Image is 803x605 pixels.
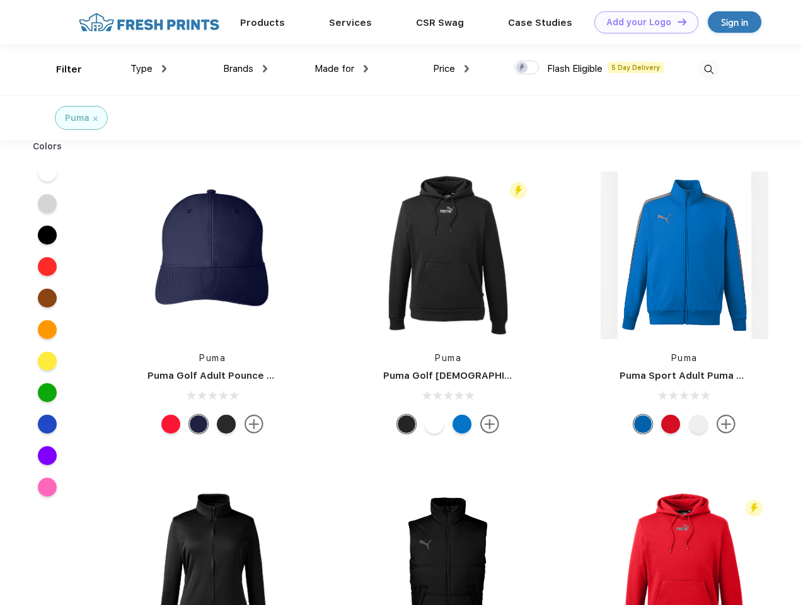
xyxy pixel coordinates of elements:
[245,415,263,434] img: more.svg
[416,17,464,28] a: CSR Swag
[315,63,354,74] span: Made for
[93,117,98,121] img: filter_cancel.svg
[199,353,226,363] a: Puma
[75,11,223,33] img: fo%20logo%202.webp
[547,63,603,74] span: Flash Eligible
[263,65,267,72] img: dropdown.png
[698,59,719,80] img: desktop_search.svg
[708,11,761,33] a: Sign in
[65,112,90,125] div: Puma
[453,415,471,434] div: Lapis Blue
[397,415,416,434] div: Puma Black
[689,415,708,434] div: White and Quiet Shade
[671,353,698,363] a: Puma
[678,18,686,25] img: DT
[329,17,372,28] a: Services
[162,65,166,72] img: dropdown.png
[717,415,736,434] img: more.svg
[23,140,72,153] div: Colors
[364,171,532,339] img: func=resize&h=266
[425,415,444,434] div: Bright White
[661,415,680,434] div: High Risk Red
[147,370,340,381] a: Puma Golf Adult Pounce Adjustable Cap
[746,500,763,517] img: flash_active_toggle.svg
[161,415,180,434] div: High Risk Red
[56,62,82,77] div: Filter
[433,63,455,74] span: Price
[217,415,236,434] div: Puma Black
[608,62,664,73] span: 5 Day Delivery
[601,171,768,339] img: func=resize&h=266
[465,65,469,72] img: dropdown.png
[364,65,368,72] img: dropdown.png
[510,182,527,199] img: flash_active_toggle.svg
[130,63,153,74] span: Type
[633,415,652,434] div: Lapis Blue
[240,17,285,28] a: Products
[189,415,208,434] div: Peacoat
[223,63,253,74] span: Brands
[383,370,617,381] a: Puma Golf [DEMOGRAPHIC_DATA]' Icon Golf Polo
[435,353,461,363] a: Puma
[721,15,748,30] div: Sign in
[129,171,296,339] img: func=resize&h=266
[480,415,499,434] img: more.svg
[606,17,671,28] div: Add your Logo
